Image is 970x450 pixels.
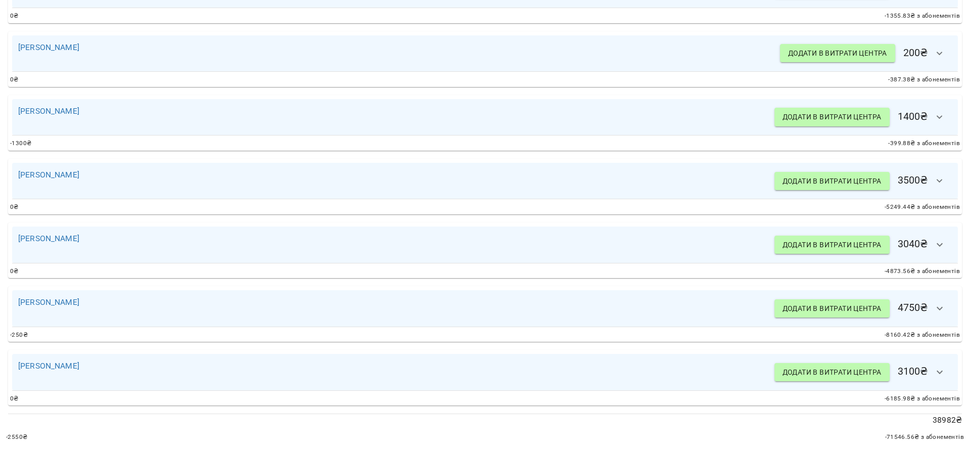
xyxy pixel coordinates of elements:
button: Додати в витрати центра [774,363,890,381]
h6: 3100 ₴ [774,360,952,384]
h6: 3040 ₴ [774,233,952,257]
span: Додати в витрати центра [783,302,882,314]
a: [PERSON_NAME] [18,42,79,52]
span: -4873.56 ₴ з абонементів [885,266,960,277]
span: -5249.44 ₴ з абонементів [885,202,960,212]
h6: 3500 ₴ [774,169,952,193]
span: Додати в витрати центра [788,47,887,59]
span: -1355.83 ₴ з абонементів [885,11,960,21]
span: 0 ₴ [10,266,19,277]
button: Додати в витрати центра [774,108,890,126]
a: [PERSON_NAME] [18,170,79,179]
span: -387.38 ₴ з абонементів [888,75,960,85]
span: -1300 ₴ [10,139,31,149]
a: [PERSON_NAME] [18,106,79,116]
a: [PERSON_NAME] [18,234,79,243]
p: 38982 ₴ [8,414,962,426]
span: 0 ₴ [10,75,19,85]
a: [PERSON_NAME] [18,297,79,307]
span: -6185.98 ₴ з абонементів [885,394,960,404]
span: 0 ₴ [10,394,19,404]
span: Додати в витрати центра [783,111,882,123]
span: Додати в витрати центра [783,175,882,187]
h6: 200 ₴ [780,41,952,66]
span: -250 ₴ [10,330,28,340]
span: Додати в витрати центра [783,366,882,378]
h6: 1400 ₴ [774,105,952,129]
span: -8160.42 ₴ з абонементів [885,330,960,340]
button: Додати в витрати центра [774,236,890,254]
span: 0 ₴ [10,202,19,212]
span: -71546.56 ₴ з абонементів [885,432,964,442]
button: Додати в витрати центра [780,44,895,62]
a: [PERSON_NAME] [18,361,79,371]
button: Додати в витрати центра [774,299,890,318]
span: -399.88 ₴ з абонементів [888,139,960,149]
span: -2550 ₴ [6,432,27,442]
button: Додати в витрати центра [774,172,890,190]
span: 0 ₴ [10,11,19,21]
span: Додати в витрати центра [783,239,882,251]
h6: 4750 ₴ [774,296,952,321]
